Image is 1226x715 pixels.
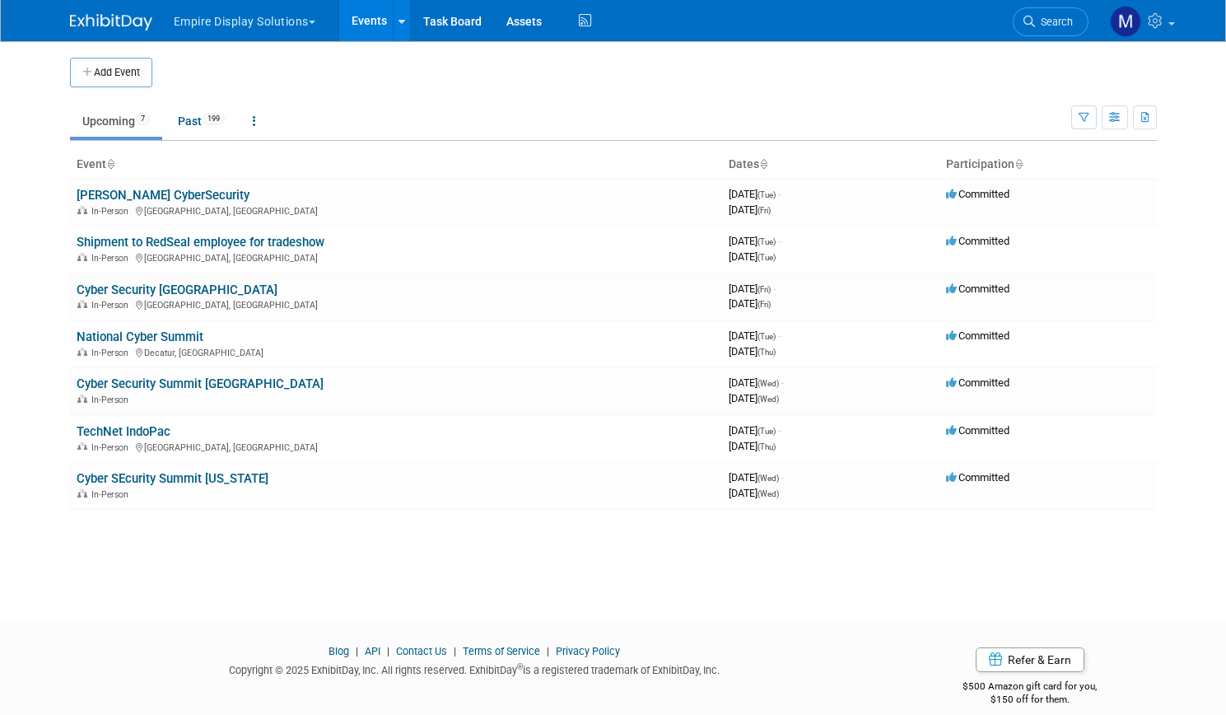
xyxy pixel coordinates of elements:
span: (Tue) [758,237,776,246]
img: In-Person Event [77,489,87,498]
img: In-Person Event [77,395,87,403]
span: Committed [946,283,1009,295]
span: In-Person [91,489,133,500]
span: - [778,329,781,342]
span: In-Person [91,442,133,453]
img: In-Person Event [77,300,87,308]
div: Decatur, [GEOGRAPHIC_DATA] [77,345,716,358]
a: Upcoming7 [70,105,162,137]
img: Matt h [1110,6,1141,37]
a: API [365,645,380,657]
img: In-Person Event [77,206,87,214]
span: - [778,188,781,200]
a: Privacy Policy [556,645,620,657]
span: (Thu) [758,442,776,451]
span: [DATE] [729,487,779,499]
span: (Tue) [758,253,776,262]
span: - [778,235,781,247]
a: Sort by Participation Type [1014,157,1023,171]
span: In-Person [91,253,133,264]
a: Blog [329,645,349,657]
a: Cyber SEcurity Summit [US_STATE] [77,471,268,486]
div: [GEOGRAPHIC_DATA], [GEOGRAPHIC_DATA] [77,440,716,453]
img: ExhibitDay [70,14,152,30]
a: Past199 [165,105,237,137]
span: In-Person [91,348,133,358]
span: Committed [946,376,1009,389]
div: $500 Amazon gift card for you, [903,669,1157,707]
span: | [450,645,460,657]
img: In-Person Event [77,253,87,261]
span: 199 [203,113,225,125]
span: (Thu) [758,348,776,357]
a: National Cyber Summit [77,329,203,344]
span: [DATE] [729,203,771,216]
a: Contact Us [396,645,447,657]
span: | [543,645,553,657]
span: (Tue) [758,190,776,199]
span: Committed [946,235,1009,247]
span: [DATE] [729,329,781,342]
span: [DATE] [729,188,781,200]
span: 7 [136,113,150,125]
span: (Wed) [758,395,779,404]
span: - [781,471,784,484]
span: Committed [946,329,1009,342]
button: Add Event [70,58,152,87]
span: Committed [946,188,1009,200]
span: (Wed) [758,474,779,483]
div: $150 off for them. [903,693,1157,707]
span: [DATE] [729,424,781,437]
div: [GEOGRAPHIC_DATA], [GEOGRAPHIC_DATA] [77,250,716,264]
div: [GEOGRAPHIC_DATA], [GEOGRAPHIC_DATA] [77,203,716,217]
span: - [778,424,781,437]
span: [DATE] [729,471,784,484]
a: Sort by Event Name [106,157,114,171]
span: [DATE] [729,392,779,404]
a: [PERSON_NAME] CyberSecurity [77,188,249,203]
a: Sort by Start Date [759,157,767,171]
span: [DATE] [729,250,776,263]
span: Search [1035,16,1073,28]
div: Copyright © 2025 ExhibitDay, Inc. All rights reserved. ExhibitDay is a registered trademark of Ex... [70,659,879,678]
sup: ® [517,662,523,671]
span: In-Person [91,395,133,405]
span: Committed [946,471,1009,484]
a: Shipment to RedSeal employee for tradeshow [77,235,324,250]
span: [DATE] [729,297,771,310]
span: [DATE] [729,440,776,452]
span: - [781,376,784,389]
a: TechNet IndoPac [77,424,170,439]
span: - [773,283,776,295]
span: (Wed) [758,379,779,388]
span: [DATE] [729,376,784,389]
span: [DATE] [729,345,776,357]
span: (Tue) [758,427,776,436]
th: Event [70,151,722,179]
span: | [383,645,394,657]
a: Search [1013,7,1088,36]
a: Refer & Earn [976,647,1084,672]
span: (Fri) [758,285,771,294]
a: Cyber Security [GEOGRAPHIC_DATA] [77,283,277,297]
a: Cyber Security Summit [GEOGRAPHIC_DATA] [77,376,324,391]
div: [GEOGRAPHIC_DATA], [GEOGRAPHIC_DATA] [77,297,716,311]
img: In-Person Event [77,442,87,451]
span: In-Person [91,206,133,217]
th: Participation [939,151,1157,179]
a: Terms of Service [463,645,540,657]
span: [DATE] [729,283,776,295]
span: | [352,645,362,657]
img: In-Person Event [77,348,87,356]
span: (Wed) [758,489,779,498]
span: (Fri) [758,300,771,309]
span: In-Person [91,300,133,311]
span: Committed [946,424,1009,437]
span: [DATE] [729,235,781,247]
th: Dates [722,151,939,179]
span: (Tue) [758,332,776,341]
span: (Fri) [758,206,771,215]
